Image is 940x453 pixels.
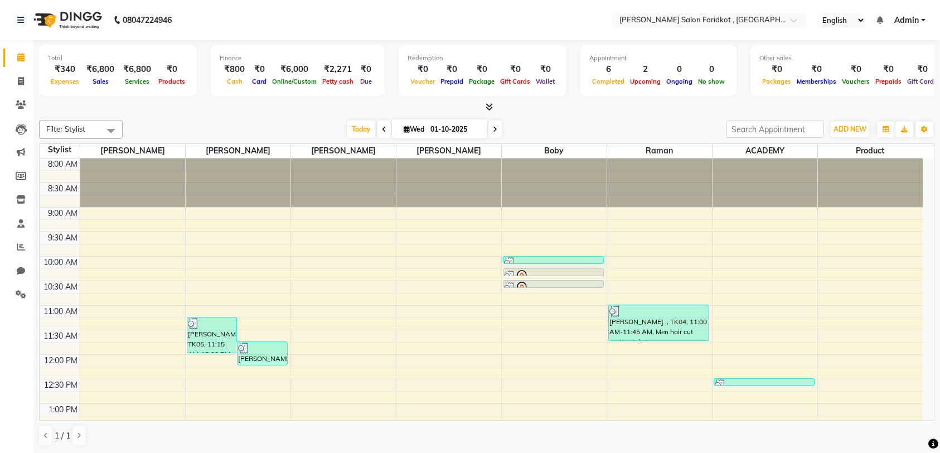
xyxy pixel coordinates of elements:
span: Expenses [48,78,82,85]
div: 6 [589,63,627,76]
span: Wed [401,125,427,133]
div: ₹0 [533,63,558,76]
div: ₹340 [48,63,82,76]
div: 11:00 AM [41,306,80,317]
div: 10:00 AM [41,257,80,268]
div: ₹0 [156,63,188,76]
div: ₹0 [356,63,376,76]
div: Finance [220,54,376,63]
div: 8:30 AM [46,183,80,195]
div: 0 [695,63,728,76]
div: 10:30 AM [41,281,80,293]
div: ₹0 [466,63,497,76]
span: Prepaids [873,78,904,85]
div: Stylist [40,144,80,156]
div: [PERSON_NAME] ., TK02, 10:30 AM-10:40 AM, Upgrade premium wash (men) [503,281,603,287]
span: Prepaid [438,78,466,85]
button: ADD NEW [831,122,869,137]
span: Cash [224,78,245,85]
span: 1 / 1 [55,430,70,442]
span: Services [122,78,152,85]
span: Vouchers [839,78,873,85]
span: ADD NEW [834,125,866,133]
div: ₹0 [873,63,904,76]
span: [PERSON_NAME] [291,144,396,158]
span: No show [695,78,728,85]
div: [PERSON_NAME] ., TK04, 11:45 AM-12:15 PM, [PERSON_NAME] cut [238,342,287,365]
div: Taji ., TK01, 12:30 PM-12:35 PM, instalment of [PERSON_NAME] [714,379,814,385]
img: logo [28,4,105,36]
span: Voucher [408,78,438,85]
span: Wallet [533,78,558,85]
div: Total [48,54,188,63]
div: 12:30 PM [42,379,80,391]
div: 11:30 AM [41,330,80,342]
span: Filter Stylist [46,124,85,133]
span: Card [249,78,269,85]
span: Product [818,144,923,158]
div: 12:00 PM [42,355,80,367]
div: [PERSON_NAME] ., TK02, 10:15 AM-10:25 AM, Upgrade premium wash (Women) [503,269,603,276]
div: ₹0 [438,63,466,76]
span: Petty cash [319,78,356,85]
div: 9:00 AM [46,208,80,219]
div: [PERSON_NAME] ., TK02, 10:00 AM-10:10 AM, Upgrade premium wash (Women) [503,257,603,263]
span: [PERSON_NAME] [186,144,290,158]
div: ₹6,800 [119,63,156,76]
div: ₹0 [497,63,533,76]
span: boby [502,144,607,158]
span: Admin [894,15,919,26]
div: ₹6,000 [269,63,319,76]
span: Gift Cards [904,78,940,85]
div: [PERSON_NAME], TK05, 11:15 AM-12:00 PM, Men hair cut [187,317,237,353]
div: ₹6,800 [82,63,119,76]
input: Search Appointment [726,121,824,138]
div: ₹0 [794,63,839,76]
div: 2 [627,63,663,76]
div: 9:30 AM [46,232,80,244]
span: Due [357,78,375,85]
span: raman [607,144,712,158]
div: ₹0 [249,63,269,76]
span: Upcoming [627,78,663,85]
div: 8:00 AM [46,158,80,170]
div: Redemption [408,54,558,63]
span: Ongoing [663,78,695,85]
span: Sales [90,78,112,85]
span: Completed [589,78,627,85]
span: Gift Cards [497,78,533,85]
input: 2025-10-01 [427,121,483,138]
div: ₹800 [220,63,249,76]
div: 1:00 PM [46,404,80,416]
div: Other sales [759,54,940,63]
span: Online/Custom [269,78,319,85]
span: Today [347,121,375,138]
div: ₹2,271 [319,63,356,76]
span: [PERSON_NAME] [80,144,185,158]
div: Appointment [589,54,728,63]
div: 0 [663,63,695,76]
div: [PERSON_NAME] ., TK04, 11:00 AM-11:45 AM, Men hair cut senior stylist [609,305,709,340]
div: ₹0 [759,63,794,76]
span: Memberships [794,78,839,85]
div: ₹0 [839,63,873,76]
div: ₹0 [408,63,438,76]
div: ₹0 [904,63,940,76]
b: 08047224946 [123,4,172,36]
span: [PERSON_NAME] [396,144,501,158]
span: Packages [759,78,794,85]
span: Products [156,78,188,85]
span: ACADEMY [713,144,817,158]
span: Package [466,78,497,85]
